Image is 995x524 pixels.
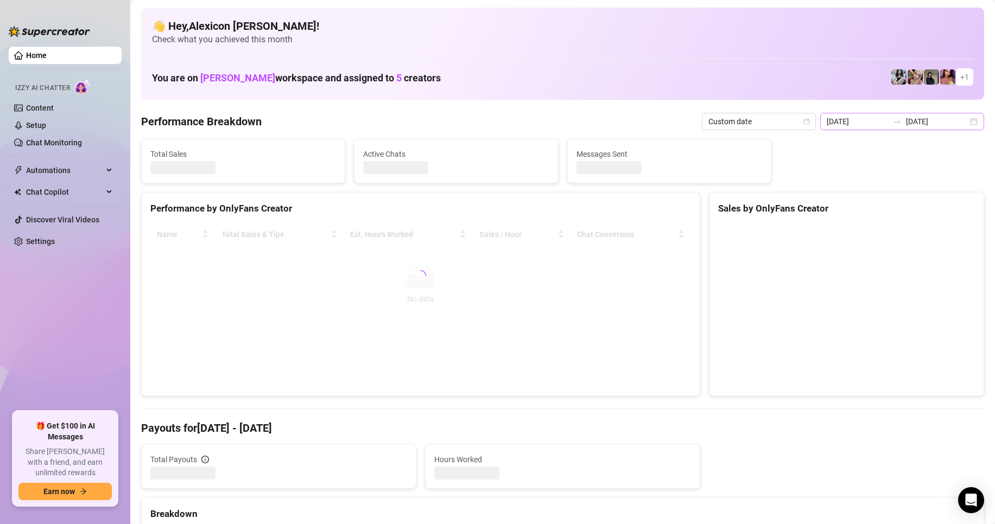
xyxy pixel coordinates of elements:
[906,116,968,127] input: End date
[26,237,55,246] a: Settings
[152,18,973,34] h4: 👋 Hey, Alexicon [PERSON_NAME] !
[893,117,902,126] span: to
[74,79,91,94] img: AI Chatter
[396,72,402,84] span: 5
[26,104,54,112] a: Content
[26,138,82,147] a: Chat Monitoring
[924,69,939,85] img: Anna
[434,453,691,465] span: Hours Worked
[958,487,984,513] div: Open Intercom Messenger
[908,69,923,85] img: Anna
[893,117,902,126] span: swap-right
[960,71,969,83] span: + 1
[43,487,75,496] span: Earn now
[26,183,103,201] span: Chat Copilot
[200,72,275,84] span: [PERSON_NAME]
[18,483,112,500] button: Earn nowarrow-right
[414,269,427,282] span: loading
[150,453,197,465] span: Total Payouts
[708,113,809,130] span: Custom date
[14,188,21,196] img: Chat Copilot
[201,456,209,463] span: info-circle
[18,421,112,442] span: 🎁 Get $100 in AI Messages
[576,148,762,160] span: Messages Sent
[827,116,889,127] input: Start date
[26,121,46,130] a: Setup
[152,34,973,46] span: Check what you achieved this month
[150,148,336,160] span: Total Sales
[152,72,441,84] h1: You are on workspace and assigned to creators
[18,446,112,478] span: Share [PERSON_NAME] with a friend, and earn unlimited rewards
[26,51,47,60] a: Home
[141,114,262,129] h4: Performance Breakdown
[363,148,549,160] span: Active Chats
[15,83,70,93] span: Izzy AI Chatter
[150,201,691,216] div: Performance by OnlyFans Creator
[141,420,984,436] h4: Payouts for [DATE] - [DATE]
[79,488,87,495] span: arrow-right
[718,201,975,216] div: Sales by OnlyFans Creator
[14,166,23,175] span: thunderbolt
[26,215,99,224] a: Discover Viral Videos
[150,507,975,521] div: Breakdown
[803,118,810,125] span: calendar
[26,162,103,179] span: Automations
[891,69,907,85] img: Sadie
[9,26,90,37] img: logo-BBDzfeDw.svg
[940,69,955,85] img: GODDESS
